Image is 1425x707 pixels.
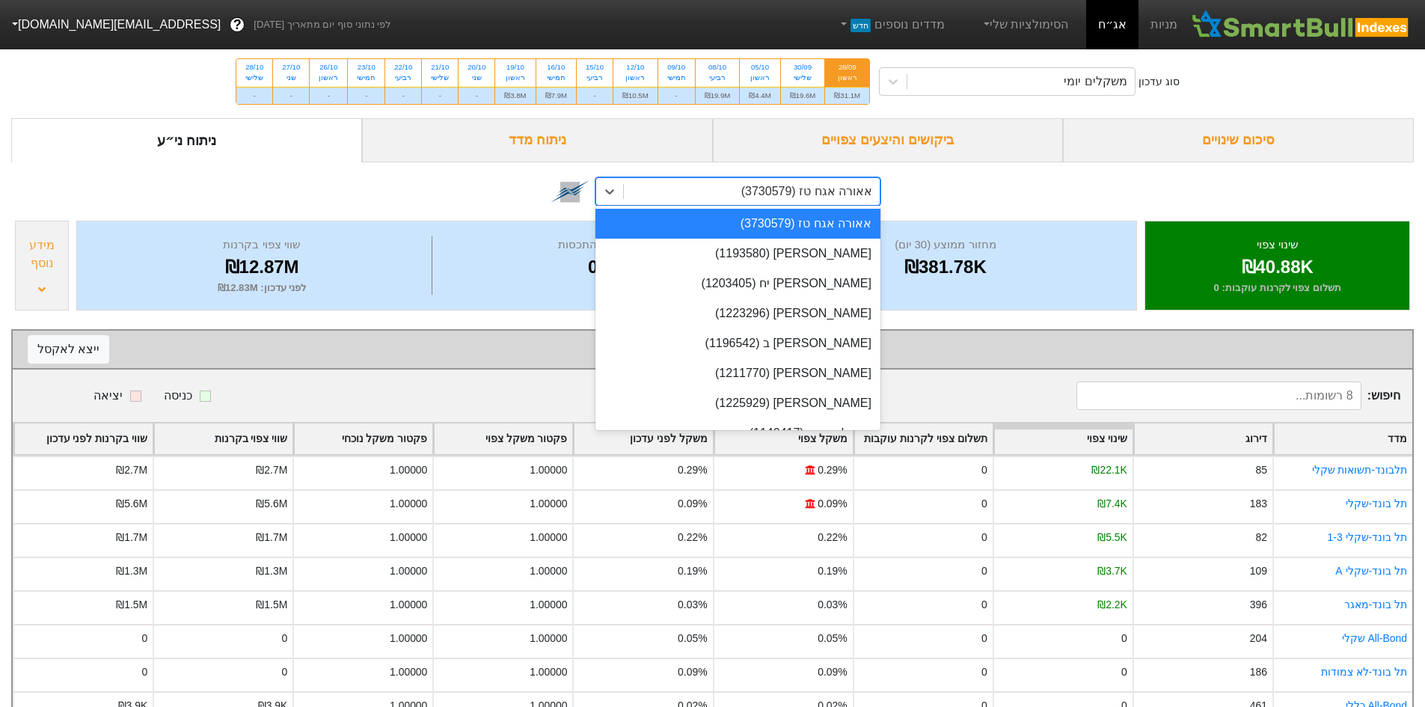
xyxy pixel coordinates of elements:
[818,664,847,680] div: 0.09%
[1091,462,1127,478] div: ₪22.1K
[431,73,449,83] div: שלישי
[1250,597,1267,613] div: 396
[19,236,64,272] div: מידע נוסף
[1189,10,1413,40] img: SmartBull
[818,597,847,613] div: 0.03%
[256,530,287,545] div: ₪1.7M
[834,73,860,83] div: ראשון
[678,597,707,613] div: 0.03%
[975,10,1075,40] a: הסימולציות שלי
[981,462,987,478] div: 0
[141,631,147,646] div: 0
[981,664,987,680] div: 0
[678,462,707,478] div: 0.29%
[530,563,567,579] div: 1.00000
[595,418,880,448] div: אבגול אגח ד (1140417)
[116,496,147,512] div: ₪5.6M
[1250,496,1267,512] div: 183
[495,87,535,104] div: ₪3.8M
[705,62,731,73] div: 08/10
[1342,632,1407,644] a: All-Bond שקלי
[1139,74,1180,90] div: סוג עדכון
[781,87,825,104] div: ₪19.6M
[981,496,987,512] div: 0
[1076,382,1400,410] span: חיפוש :
[348,87,384,104] div: -
[595,299,880,328] div: [PERSON_NAME] (1223296)
[390,631,427,646] div: 1.00000
[164,387,192,405] div: כניסה
[282,664,288,680] div: 0
[1164,281,1391,296] div: תשלום צפוי לקרנות עוקבות : 0
[622,62,649,73] div: 12/10
[116,563,147,579] div: ₪1.3M
[394,73,412,83] div: רביעי
[818,530,847,545] div: 0.22%
[713,118,1064,162] div: ביקושים והיצעים צפויים
[319,73,338,83] div: ראשון
[436,236,764,254] div: מספר ימי התכסות
[233,15,242,35] span: ?
[749,62,770,73] div: 05/10
[818,496,847,512] div: 0.09%
[1312,464,1408,476] a: תלבונד-תשואות שקלי
[551,172,589,211] img: tase link
[468,62,485,73] div: 20/10
[577,87,613,104] div: -
[530,462,567,478] div: 1.00000
[1250,631,1267,646] div: 204
[1321,666,1407,678] a: תל בונד-לא צמודות
[981,530,987,545] div: 0
[678,530,707,545] div: 0.22%
[1328,531,1407,543] a: תל בונד-שקלי 1-3
[818,631,847,646] div: 0.05%
[678,496,707,512] div: 0.09%
[574,423,712,454] div: Toggle SortBy
[390,597,427,613] div: 1.00000
[28,338,1397,361] div: שינוי צפוי לפי מדד
[436,254,764,281] div: 0.1
[658,87,695,104] div: -
[245,73,263,83] div: שלישי
[141,664,147,680] div: 0
[740,87,779,104] div: ₪4.4M
[96,236,428,254] div: שווי צפוי בקרנות
[96,254,428,281] div: ₪12.87M
[595,269,880,299] div: [PERSON_NAME] יח (1203405)
[11,118,362,162] div: ניתוח ני״ע
[273,87,309,104] div: -
[431,62,449,73] div: 21/10
[1134,423,1272,454] div: Toggle SortBy
[595,358,880,388] div: [PERSON_NAME] (1211770)
[245,62,263,73] div: 28/10
[678,631,707,646] div: 0.05%
[504,73,526,83] div: ראשון
[613,87,658,104] div: ₪10.5M
[851,19,871,32] span: חדש
[981,631,987,646] div: 0
[586,73,604,83] div: רביעי
[530,597,567,613] div: 1.00000
[667,73,686,83] div: חמישי
[530,530,567,545] div: 1.00000
[282,631,288,646] div: 0
[1097,530,1127,545] div: ₪5.5K
[790,73,816,83] div: שלישי
[595,328,880,358] div: [PERSON_NAME] ב (1196542)
[1255,462,1266,478] div: 85
[390,664,427,680] div: 1.00000
[854,423,993,454] div: Toggle SortBy
[468,73,485,83] div: שני
[390,496,427,512] div: 1.00000
[1164,254,1391,281] div: ₪40.88K
[116,530,147,545] div: ₪1.7M
[116,462,147,478] div: ₪2.7M
[256,563,287,579] div: ₪1.3M
[545,62,567,73] div: 16/10
[94,387,123,405] div: יציאה
[1250,563,1267,579] div: 109
[705,73,731,83] div: רביעי
[422,87,458,104] div: -
[696,87,740,104] div: ₪19.9M
[256,597,287,613] div: ₪1.5M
